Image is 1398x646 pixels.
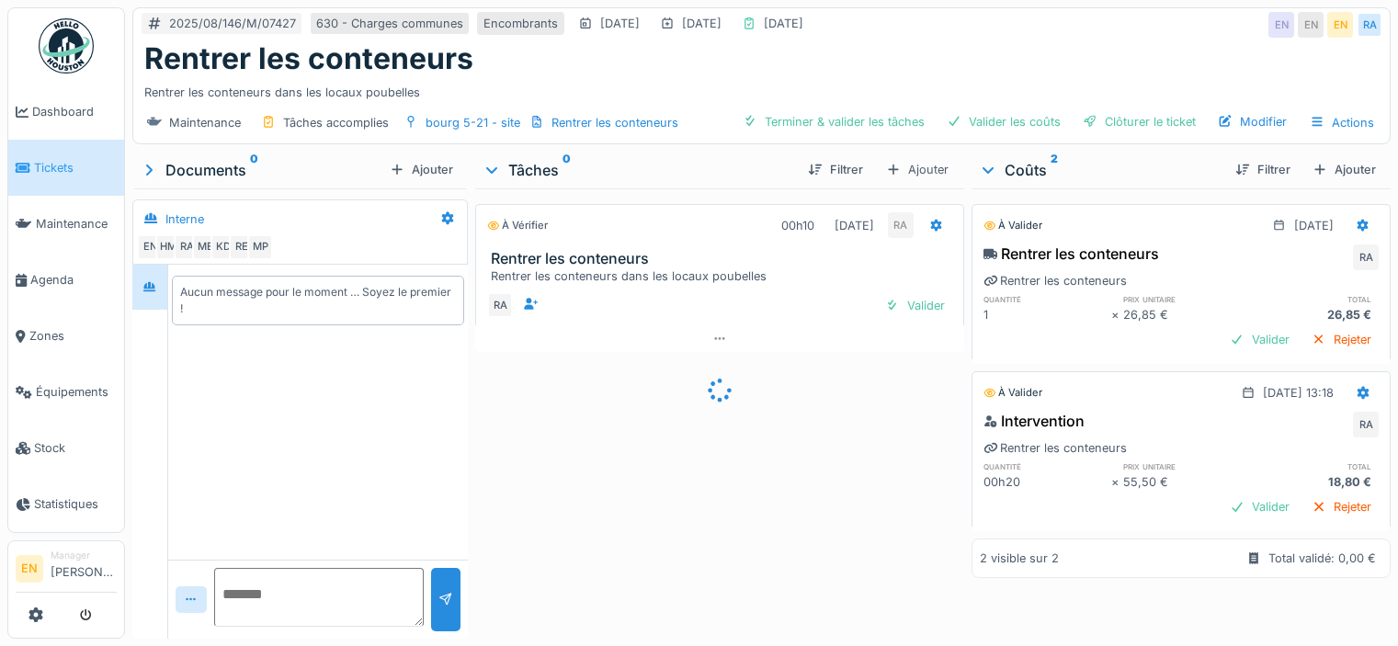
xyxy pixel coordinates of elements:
div: [DATE] [682,15,722,32]
a: EN Manager[PERSON_NAME] [16,549,117,593]
div: Modifier [1210,109,1294,134]
li: [PERSON_NAME] [51,549,117,588]
div: Rejeter [1304,327,1379,352]
sup: 2 [1051,159,1058,181]
div: Intervention [983,410,1085,432]
div: Valider [1222,494,1297,519]
div: 18,80 € [1251,473,1379,491]
div: 630 - Charges communes [316,15,463,32]
div: Documents [140,159,382,181]
div: Tâches accomplies [283,114,389,131]
div: Ajouter [1305,157,1383,182]
div: RA [1357,12,1382,38]
div: Rentrer les conteneurs dans les locaux poubelles [144,76,1379,101]
div: Coûts [979,159,1221,181]
div: MP [247,234,273,260]
div: Rentrer les conteneurs [551,114,678,131]
div: RA [1353,244,1379,270]
div: RA [487,292,513,318]
div: Rentrer les conteneurs dans les locaux poubelles [491,267,956,285]
div: [DATE] [600,15,640,32]
div: Rentrer les conteneurs [983,272,1127,289]
div: 00h20 [983,473,1111,491]
h6: prix unitaire [1123,460,1251,472]
div: EN [137,234,163,260]
div: [DATE] [764,15,803,32]
sup: 0 [250,159,258,181]
div: [DATE] 13:18 [1263,384,1334,402]
div: Rentrer les conteneurs [983,439,1127,457]
div: Clôturer le ticket [1075,109,1203,134]
div: ME [192,234,218,260]
h1: Rentrer les conteneurs [144,41,473,76]
div: EN [1327,12,1353,38]
div: × [1111,306,1123,323]
div: EN [1268,12,1294,38]
div: 2 visible sur 2 [980,550,1059,567]
div: RA [888,212,914,238]
div: bourg 5-21 - site [426,114,520,131]
a: Équipements [8,364,124,420]
div: Aucun message pour le moment … Soyez le premier ! [180,284,456,317]
div: Actions [1301,109,1382,136]
a: Zones [8,308,124,364]
span: Agenda [30,271,117,289]
span: Maintenance [36,215,117,232]
h6: total [1251,460,1379,472]
a: Dashboard [8,84,124,140]
a: Maintenance [8,196,124,252]
div: Encombrants [483,15,558,32]
li: EN [16,555,43,583]
div: RA [174,234,199,260]
div: Valider les coûts [939,109,1068,134]
div: Total validé: 0,00 € [1268,550,1376,567]
div: 55,50 € [1123,473,1251,491]
h3: Rentrer les conteneurs [491,250,956,267]
div: [DATE] [1294,217,1334,234]
div: Filtrer [801,157,870,182]
img: Badge_color-CXgf-gQk.svg [39,18,94,74]
h6: quantité [983,293,1111,305]
div: 2025/08/146/M/07427 [169,15,296,32]
a: Tickets [8,140,124,196]
div: Filtrer [1228,157,1298,182]
div: RE [229,234,255,260]
div: KD [210,234,236,260]
div: Tâches [483,159,793,181]
div: 00h10 [781,217,814,234]
h6: quantité [983,460,1111,472]
div: Interne [165,210,204,228]
span: Équipements [36,383,117,401]
div: À valider [983,218,1042,233]
div: 26,85 € [1123,306,1251,323]
div: Maintenance [169,114,241,131]
div: Valider [878,293,952,318]
span: Tickets [34,159,117,176]
div: Ajouter [382,157,460,182]
div: Manager [51,549,117,562]
div: × [1111,473,1123,491]
div: À vérifier [487,218,548,233]
div: EN [1298,12,1324,38]
span: Statistiques [34,495,117,513]
a: Stock [8,420,124,476]
div: Ajouter [878,156,957,183]
div: HM [155,234,181,260]
div: 1 [983,306,1111,323]
span: Dashboard [32,103,117,120]
h6: total [1251,293,1379,305]
div: Rentrer les conteneurs [983,243,1159,265]
div: Terminer & valider les tâches [735,109,932,134]
a: Statistiques [8,476,124,532]
div: RA [1353,412,1379,437]
div: Valider [1222,327,1297,352]
a: Agenda [8,252,124,308]
div: À valider [983,385,1042,401]
span: Stock [34,439,117,457]
span: Zones [29,327,117,345]
div: [DATE] [835,217,874,234]
div: Rejeter [1304,494,1379,519]
sup: 0 [563,159,571,181]
h6: prix unitaire [1123,293,1251,305]
div: 26,85 € [1251,306,1379,323]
